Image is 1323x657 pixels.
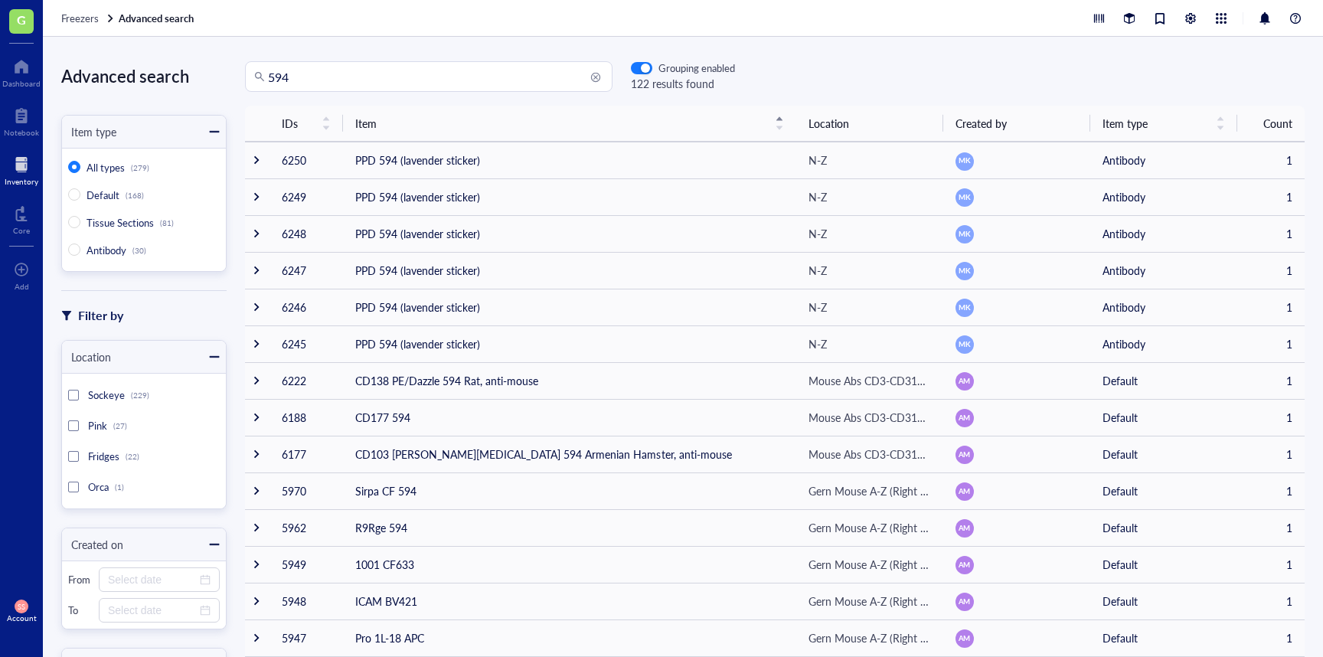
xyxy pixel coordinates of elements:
[87,215,154,230] span: Tissue Sections
[343,106,796,142] th: Item
[343,399,796,436] td: CD177 594
[68,603,93,617] div: To
[269,289,343,325] td: 6246
[108,602,197,619] input: Select date
[1237,509,1305,546] td: 1
[808,335,827,352] div: N-Z
[1090,436,1237,472] td: Default
[959,192,970,203] span: MK
[808,372,931,389] div: Mouse Abs CD3-CD317 (Right Half)
[160,218,174,227] div: (81)
[282,115,312,132] span: IDs
[808,152,827,168] div: N-Z
[68,573,93,587] div: From
[1237,472,1305,509] td: 1
[113,421,127,430] div: (27)
[343,509,796,546] td: R9Rge 594
[808,409,931,426] div: Mouse Abs CD3-CD317 (Right Half)
[88,418,107,433] span: Pink
[1237,436,1305,472] td: 1
[131,163,149,172] div: (279)
[1237,362,1305,399] td: 1
[62,123,116,140] div: Item type
[808,519,931,536] div: Gern Mouse A-Z (Right Half)
[269,215,343,252] td: 6248
[13,201,30,235] a: Core
[1237,252,1305,289] td: 1
[269,546,343,583] td: 5949
[87,243,126,257] span: Antibody
[1090,472,1237,509] td: Default
[1090,362,1237,399] td: Default
[88,479,109,494] span: Orca
[269,325,343,362] td: 6245
[343,436,796,472] td: CD103 [PERSON_NAME][MEDICAL_DATA] 594 Armenian Hamster, anti-mouse
[62,536,123,553] div: Created on
[88,387,125,402] span: Sockeye
[5,177,38,186] div: Inventory
[132,246,146,255] div: (30)
[343,215,796,252] td: PPD 594 (lavender sticker)
[808,556,931,573] div: Gern Mouse A-Z (Right Half)
[1237,583,1305,619] td: 1
[1090,142,1237,178] td: Antibody
[796,106,943,142] th: Location
[1237,215,1305,252] td: 1
[108,571,197,588] input: Select date
[269,509,343,546] td: 5962
[959,633,970,644] span: AM
[1090,509,1237,546] td: Default
[269,399,343,436] td: 6188
[4,128,39,137] div: Notebook
[1237,399,1305,436] td: 1
[5,152,38,186] a: Inventory
[13,226,30,235] div: Core
[269,472,343,509] td: 5970
[1090,289,1237,325] td: Antibody
[1090,325,1237,362] td: Antibody
[343,142,796,178] td: PPD 594 (lavender sticker)
[1090,399,1237,436] td: Default
[1090,215,1237,252] td: Antibody
[1237,325,1305,362] td: 1
[959,560,970,570] span: AM
[343,546,796,583] td: 1001 CF633
[959,229,970,240] span: MK
[87,188,119,202] span: Default
[269,106,343,142] th: IDs
[17,10,26,29] span: G
[808,482,931,499] div: Gern Mouse A-Z (Right Half)
[88,449,119,463] span: Fridges
[1090,106,1237,142] th: Item type
[269,619,343,656] td: 5947
[115,482,124,492] div: (1)
[343,178,796,215] td: PPD 594 (lavender sticker)
[131,391,149,400] div: (229)
[2,79,41,88] div: Dashboard
[343,362,796,399] td: CD138 PE/Dazzle 594 Rat, anti-mouse
[343,472,796,509] td: Sirpa CF 594
[269,362,343,399] td: 6222
[959,523,970,534] span: AM
[269,583,343,619] td: 5948
[269,178,343,215] td: 6249
[343,325,796,362] td: PPD 594 (lavender sticker)
[808,446,931,463] div: Mouse Abs CD3-CD317 (Right Half)
[269,436,343,472] td: 6177
[343,289,796,325] td: PPD 594 (lavender sticker)
[1237,619,1305,656] td: 1
[1090,619,1237,656] td: Default
[126,191,144,200] div: (168)
[1090,178,1237,215] td: Antibody
[343,583,796,619] td: ICAM BV421
[1090,583,1237,619] td: Default
[1237,106,1305,142] th: Count
[959,266,970,276] span: MK
[1237,289,1305,325] td: 1
[959,413,970,423] span: AM
[1237,178,1305,215] td: 1
[355,115,766,132] span: Item
[808,188,827,205] div: N-Z
[126,452,139,461] div: (22)
[15,282,29,291] div: Add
